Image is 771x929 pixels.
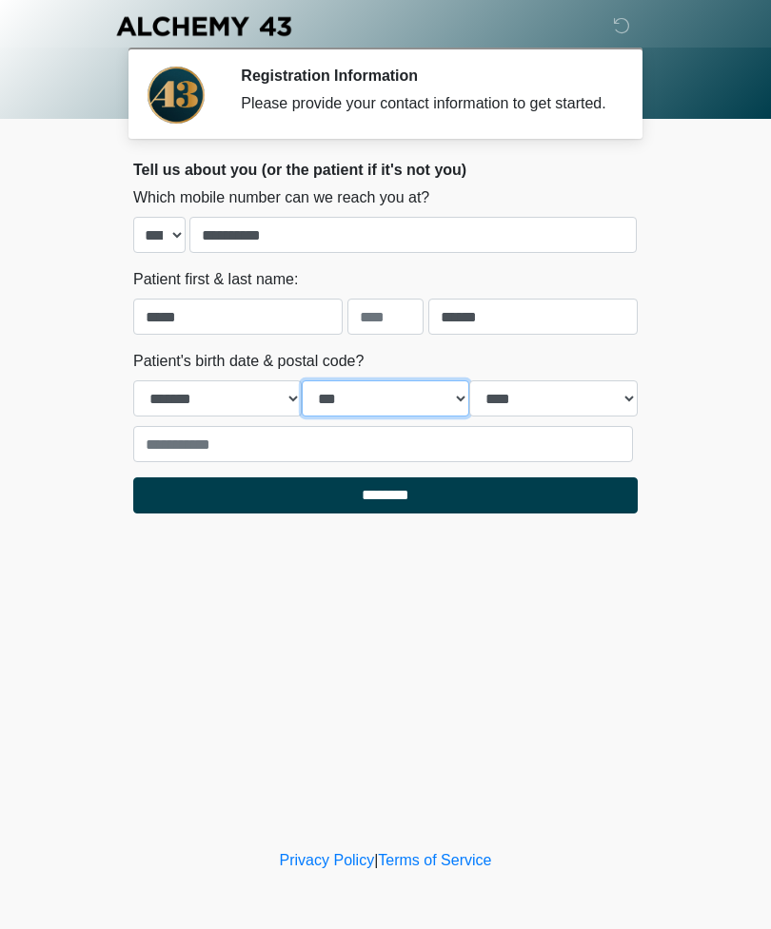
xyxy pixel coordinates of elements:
label: Which mobile number can we reach you at? [133,186,429,209]
img: Agent Avatar [148,67,205,124]
a: Privacy Policy [280,852,375,868]
div: Please provide your contact information to get started. [241,92,609,115]
img: Alchemy 43 Logo [114,14,293,38]
h2: Registration Information [241,67,609,85]
label: Patient's birth date & postal code? [133,350,364,373]
a: Terms of Service [378,852,491,868]
label: Patient first & last name: [133,268,298,291]
h2: Tell us about you (or the patient if it's not you) [133,161,638,179]
a: | [374,852,378,868]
